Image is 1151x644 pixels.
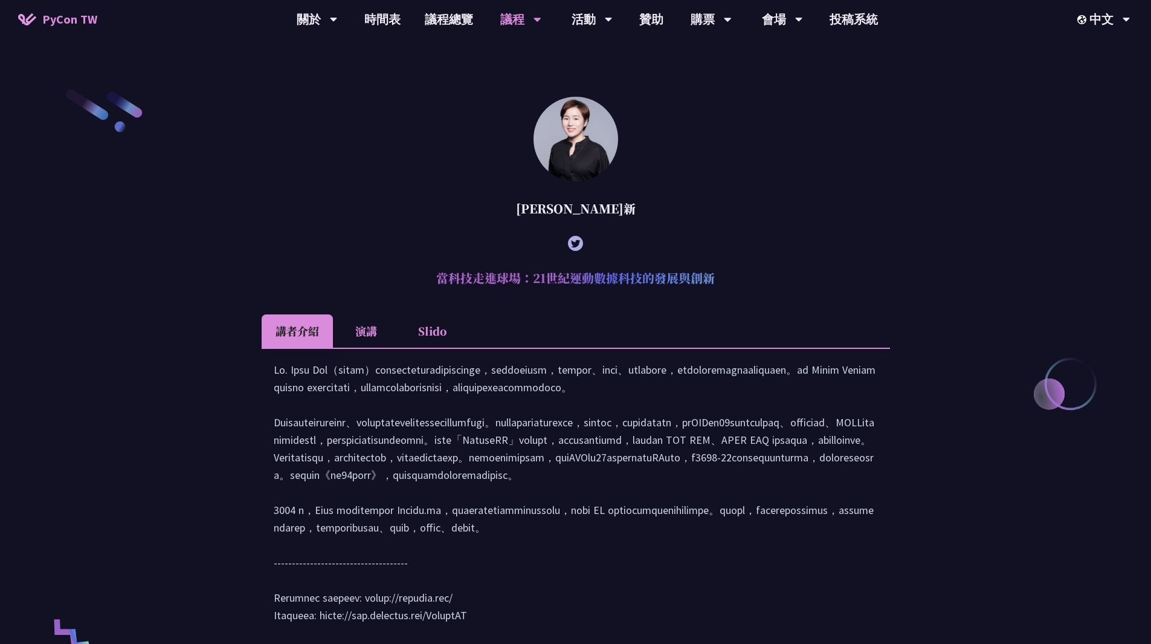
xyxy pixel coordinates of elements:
[262,260,890,296] h2: 當科技走進球場：21世紀運動數據科技的發展與創新
[18,13,36,25] img: Home icon of PyCon TW 2025
[262,190,890,227] div: [PERSON_NAME]新
[42,10,97,28] span: PyCon TW
[399,314,466,348] li: Slido
[1077,15,1089,24] img: Locale Icon
[534,97,618,181] img: 林滿新
[262,314,333,348] li: 講者介紹
[274,361,878,636] div: Lo. Ipsu Dol（sitam）consecteturadipiscinge，seddoeiusm，tempor、inci、utlabore，etdoloremagnaaliquaen。a...
[6,4,109,34] a: PyCon TW
[333,314,399,348] li: 演講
